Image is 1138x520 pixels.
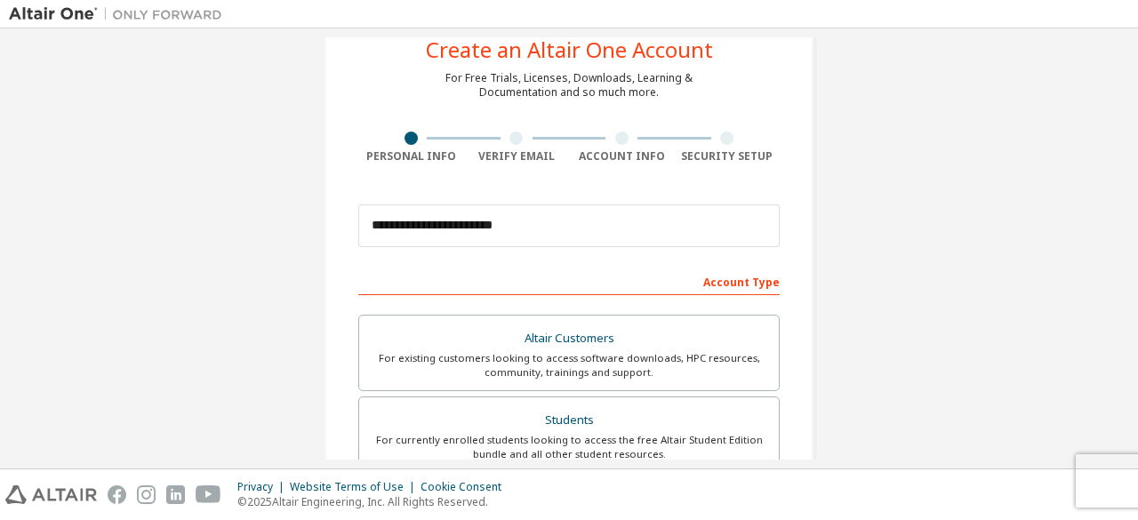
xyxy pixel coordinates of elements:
img: instagram.svg [137,485,156,504]
div: Security Setup [675,149,781,164]
div: Cookie Consent [421,480,512,494]
div: Create an Altair One Account [426,39,713,60]
div: Account Info [569,149,675,164]
div: For Free Trials, Licenses, Downloads, Learning & Documentation and so much more. [445,71,693,100]
div: Verify Email [464,149,570,164]
img: Altair One [9,5,231,23]
div: For currently enrolled students looking to access the free Altair Student Edition bundle and all ... [370,433,768,461]
div: Altair Customers [370,326,768,351]
p: © 2025 Altair Engineering, Inc. All Rights Reserved. [237,494,512,509]
div: Students [370,408,768,433]
img: linkedin.svg [166,485,185,504]
img: altair_logo.svg [5,485,97,504]
div: For existing customers looking to access software downloads, HPC resources, community, trainings ... [370,351,768,380]
img: youtube.svg [196,485,221,504]
div: Website Terms of Use [290,480,421,494]
div: Account Type [358,267,780,295]
div: Privacy [237,480,290,494]
div: Personal Info [358,149,464,164]
img: facebook.svg [108,485,126,504]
